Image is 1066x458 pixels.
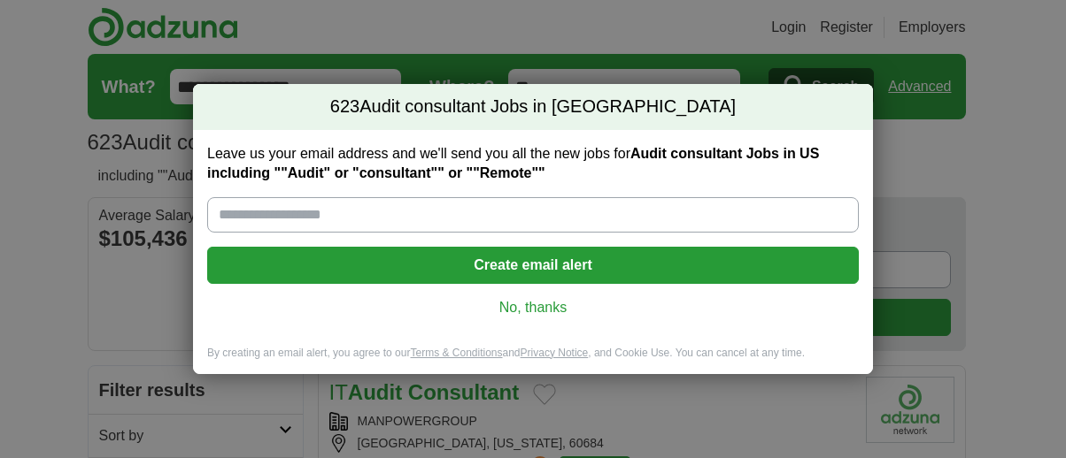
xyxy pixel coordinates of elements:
[410,347,502,359] a: Terms & Conditions
[521,347,589,359] a: Privacy Notice
[221,298,845,317] a: No, thanks
[330,95,359,119] span: 623
[193,84,873,130] h2: Audit consultant Jobs in [GEOGRAPHIC_DATA]
[207,247,859,284] button: Create email alert
[193,346,873,375] div: By creating an email alert, you agree to our and , and Cookie Use. You can cancel at any time.
[207,146,819,180] strong: Audit consultant Jobs in US including ""Audit" or "consultant"" or ""Remote""
[207,144,859,183] label: Leave us your email address and we'll send you all the new jobs for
